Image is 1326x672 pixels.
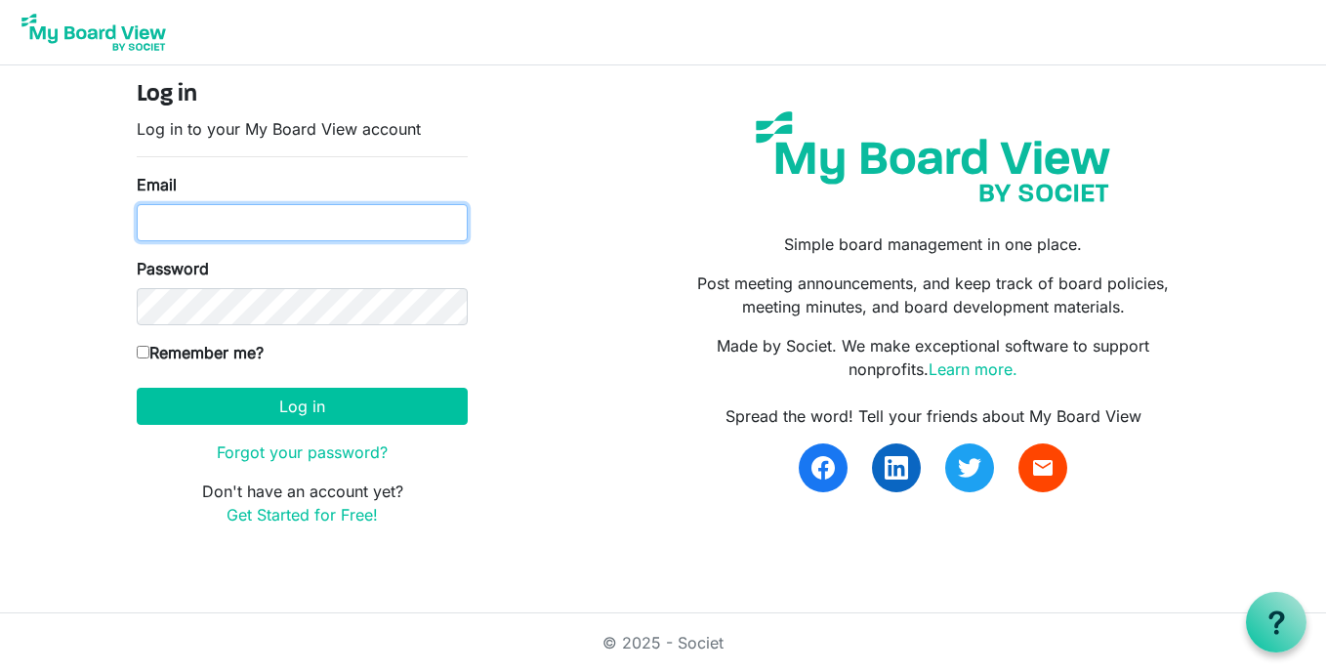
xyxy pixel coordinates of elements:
div: Spread the word! Tell your friends about My Board View [678,404,1189,428]
input: Remember me? [137,346,149,358]
a: email [1018,443,1067,492]
p: Simple board management in one place. [678,232,1189,256]
p: Don't have an account yet? [137,480,468,526]
a: Forgot your password? [217,442,388,462]
a: Learn more. [929,359,1017,379]
span: email [1031,456,1055,480]
img: linkedin.svg [885,456,908,480]
p: Made by Societ. We make exceptional software to support nonprofits. [678,334,1189,381]
img: twitter.svg [958,456,981,480]
img: My Board View Logo [16,8,172,57]
label: Email [137,173,177,196]
p: Post meeting announcements, and keep track of board policies, meeting minutes, and board developm... [678,272,1189,318]
label: Password [137,257,209,280]
a: © 2025 - Societ [602,633,724,652]
label: Remember me? [137,341,264,364]
button: Log in [137,388,468,425]
h4: Log in [137,81,468,109]
img: my-board-view-societ.svg [741,97,1125,217]
p: Log in to your My Board View account [137,117,468,141]
a: Get Started for Free! [227,505,378,525]
img: facebook.svg [811,456,835,480]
